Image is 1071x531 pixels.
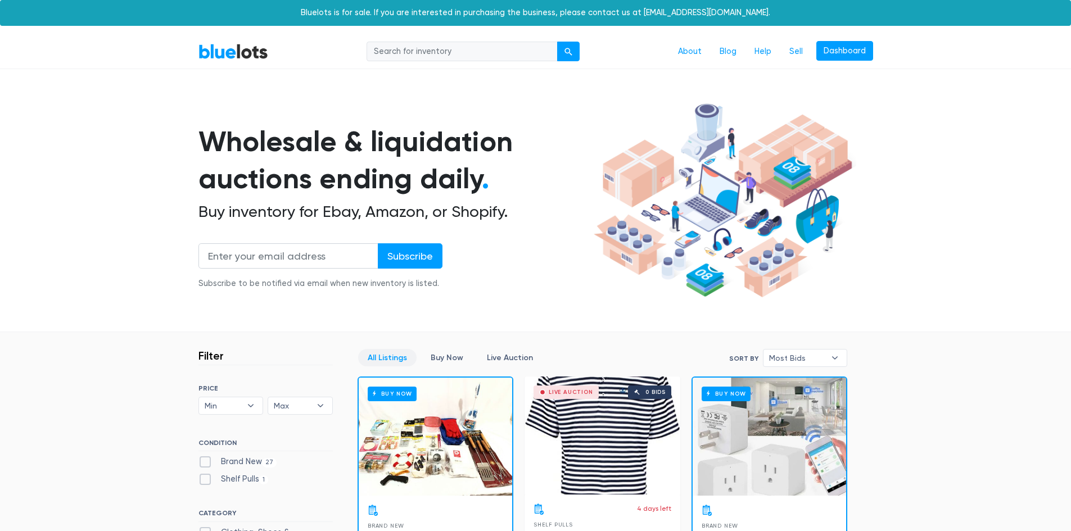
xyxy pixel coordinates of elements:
input: Enter your email address [198,243,378,269]
b: ▾ [823,350,847,366]
a: Live Auction 0 bids [525,376,680,494]
b: ▾ [239,397,263,414]
label: Sort By [729,353,758,364]
div: Subscribe to be notified via email when new inventory is listed. [198,278,442,290]
h6: Buy Now [368,387,417,401]
h6: PRICE [198,384,333,392]
div: 0 bids [645,389,666,395]
p: 4 days left [637,503,671,514]
h3: Filter [198,349,224,362]
a: About [669,41,711,62]
div: Live Auction [549,389,593,395]
label: Shelf Pulls [198,473,269,485]
input: Subscribe [378,243,442,269]
a: BlueLots [198,43,268,60]
label: Brand New [198,456,277,468]
a: Help [745,41,780,62]
span: Min [205,397,242,414]
a: Buy Now [693,378,846,496]
a: Dashboard [816,41,873,61]
a: Sell [780,41,812,62]
h6: CONDITION [198,439,333,451]
span: . [482,162,489,196]
a: Live Auction [477,349,543,366]
h6: CATEGORY [198,509,333,521]
h6: Buy Now [702,387,751,401]
span: Brand New [368,523,404,529]
span: 27 [262,458,277,467]
span: 1 [259,475,269,484]
a: All Listings [358,349,417,366]
span: Most Bids [769,350,825,366]
h1: Wholesale & liquidation auctions ending daily [198,123,590,198]
b: ▾ [309,397,332,414]
span: Brand New [702,523,738,529]
img: hero-ee84e7d0318cb26816c560f6b4441b76977f77a177738b4e94f68c95b2b83dbb.png [590,98,856,303]
a: Blog [711,41,745,62]
a: Buy Now [421,349,473,366]
span: Max [274,397,311,414]
h2: Buy inventory for Ebay, Amazon, or Shopify. [198,202,590,221]
a: Buy Now [359,378,512,496]
span: Shelf Pulls [534,521,573,528]
input: Search for inventory [367,42,558,62]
